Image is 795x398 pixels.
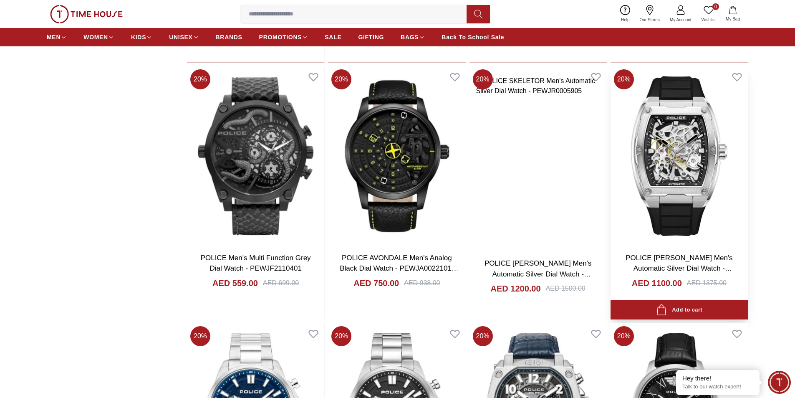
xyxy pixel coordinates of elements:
[216,30,242,45] a: BRANDS
[635,3,665,25] a: Our Stores
[712,3,719,10] span: 0
[187,66,324,246] img: POLICE Men's Multi Function Grey Dial Watch - PEWJF2110401
[169,30,199,45] a: UNISEX
[442,30,504,45] a: Back To School Sale
[632,277,682,289] h4: AED 1100.00
[768,371,791,394] div: Chat Widget
[353,277,399,289] h4: AED 750.00
[404,278,440,288] div: AED 938.00
[325,33,341,41] span: SALE
[331,326,351,346] span: 20 %
[614,326,634,346] span: 20 %
[216,33,242,41] span: BRANDS
[259,30,308,45] a: PROMOTIONS
[687,278,727,288] div: AED 1375.00
[666,17,695,23] span: My Account
[331,69,351,89] span: 20 %
[212,277,258,289] h4: AED 559.00
[325,30,341,45] a: SALE
[473,69,493,89] span: 20 %
[722,16,743,22] span: My Bag
[626,254,732,283] a: POLICE [PERSON_NAME] Men's Automatic Silver Dial Watch - PEWJR0005902
[546,284,586,294] div: AED 1500.00
[614,69,634,89] span: 20 %
[636,17,663,23] span: Our Stores
[47,33,61,41] span: MEN
[698,17,719,23] span: Wishlist
[656,304,702,316] div: Add to cart
[682,374,753,383] div: Hey there!
[490,283,540,294] h4: AED 1200.00
[83,33,108,41] span: WOMEN
[473,326,493,346] span: 20 %
[358,30,384,45] a: GIFTING
[169,33,192,41] span: UNISEX
[190,69,210,89] span: 20 %
[616,3,635,25] a: Help
[190,326,210,346] span: 20 %
[485,259,591,289] a: POLICE [PERSON_NAME] Men's Automatic Silver Dial Watch - PEWJR0005905
[358,33,384,41] span: GIFTING
[682,383,753,390] p: Talk to our watch expert!
[263,278,299,288] div: AED 699.00
[469,66,607,251] img: POLICE SKELETOR Men's Automatic Silver Dial Watch - PEWJR0005905
[328,66,465,246] img: POLICE AVONDALE Men's Analog Black Dial Watch - PEWJA0022101-WW
[697,3,721,25] a: 0Wishlist
[131,30,152,45] a: KIDS
[259,33,302,41] span: PROMOTIONS
[611,300,748,320] button: Add to cart
[442,33,504,41] span: Back To School Sale
[618,17,633,23] span: Help
[611,66,748,246] img: POLICE SKELETOR Men's Automatic Silver Dial Watch - PEWJR0005902
[721,4,745,24] button: My Bag
[131,33,146,41] span: KIDS
[47,30,67,45] a: MEN
[401,33,419,41] span: BAGS
[50,5,123,23] img: ...
[401,30,425,45] a: BAGS
[340,254,459,283] a: POLICE AVONDALE Men's Analog Black Dial Watch - PEWJA0022101-WW
[83,30,114,45] a: WOMEN
[201,254,311,273] a: POLICE Men's Multi Function Grey Dial Watch - PEWJF2110401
